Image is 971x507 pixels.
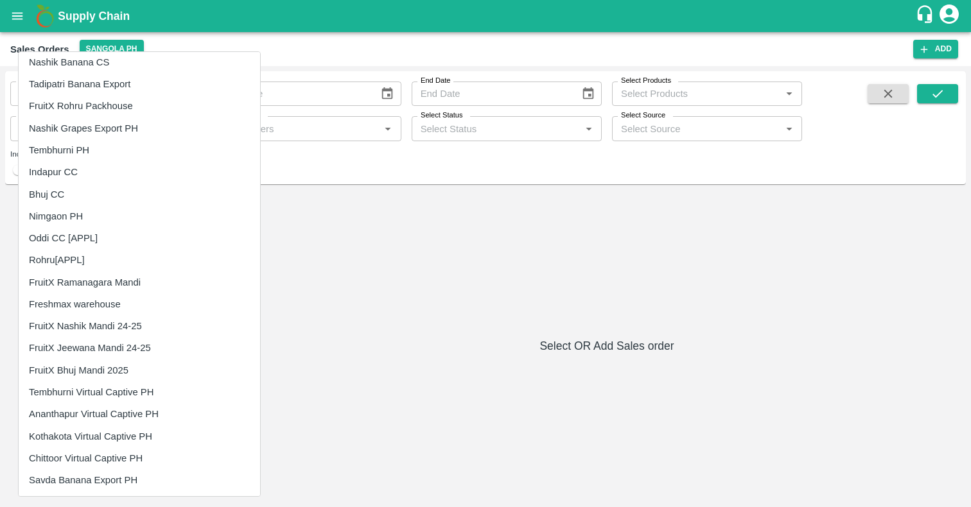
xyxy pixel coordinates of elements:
li: Rohru[APPL] [19,249,260,271]
li: Nimgaon PH [19,205,260,227]
li: Bhuj CC [19,184,260,205]
li: Kothakota Virtual Captive PH [19,425,260,447]
li: Tembhurni Virtual Captive PH [19,381,260,403]
li: FruitX Ramanagara Mandi [19,271,260,293]
li: Indapur CC [19,161,260,183]
li: FruitX Bhuj Mandi 2025 [19,359,260,381]
li: FruitX Jeewana Mandi 24-25 [19,337,260,359]
li: Oddi CC [APPL] [19,227,260,249]
li: Savda Banana Export PH [19,469,260,491]
li: FruitX Rohru Packhouse [19,95,260,117]
li: Nashik Grapes Export PH [19,117,260,139]
li: Chittoor Virtual Captive PH [19,447,260,469]
li: Tadipatri Banana Export [19,73,260,95]
li: Nashik Banana CS [19,51,260,73]
li: FruitX Nashik Mandi 24-25 [19,315,260,337]
li: Freshmax warehouse [19,293,260,315]
li: Ananthapur Virtual Captive PH [19,403,260,425]
li: Tembhurni PH [19,139,260,161]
